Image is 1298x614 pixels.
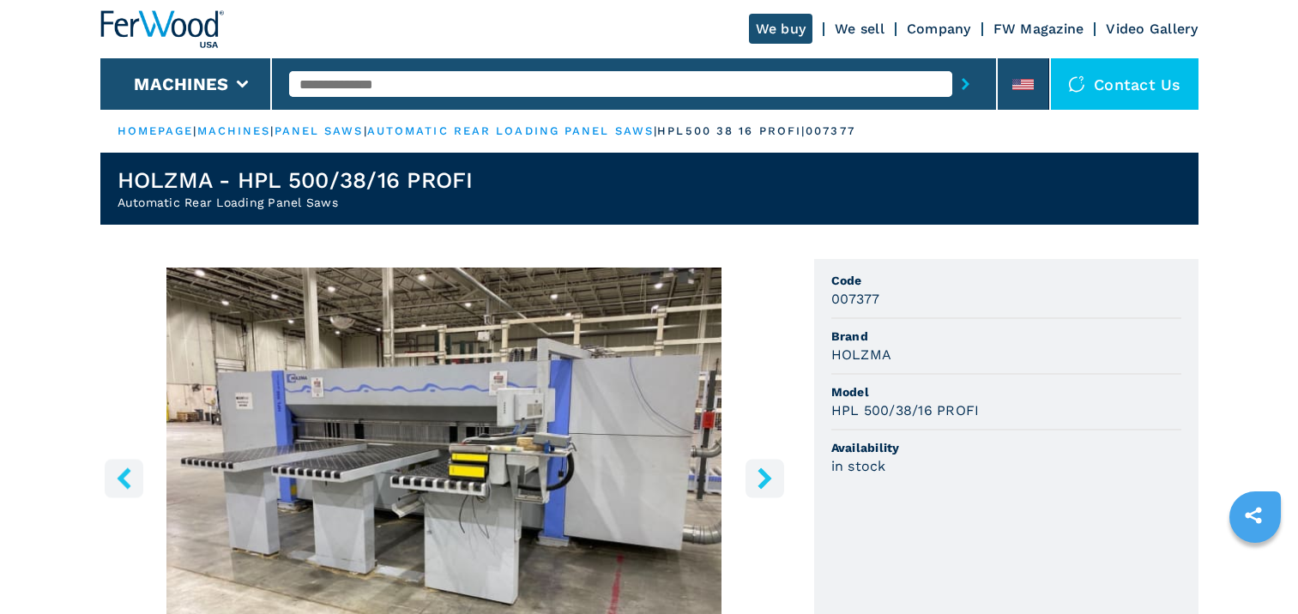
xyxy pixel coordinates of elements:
[831,272,1181,289] span: Code
[749,14,813,44] a: We buy
[105,459,143,497] button: left-button
[1232,494,1275,537] a: sharethis
[367,124,654,137] a: automatic rear loading panel saws
[1106,21,1198,37] a: Video Gallery
[835,21,884,37] a: We sell
[197,124,271,137] a: machines
[831,400,980,420] h3: HPL 500/38/16 PROFI
[118,124,194,137] a: HOMEPAGE
[806,123,855,139] p: 007377
[952,64,979,104] button: submit-button
[118,166,474,194] h1: HOLZMA - HPL 500/38/16 PROFI
[831,439,1181,456] span: Availability
[657,123,806,139] p: hpl500 38 16 profi |
[1068,75,1085,93] img: Contact us
[831,328,1181,345] span: Brand
[654,124,657,137] span: |
[275,124,364,137] a: panel saws
[118,194,474,211] h2: Automatic Rear Loading Panel Saws
[364,124,367,137] span: |
[993,21,1084,37] a: FW Magazine
[193,124,196,137] span: |
[100,10,224,48] img: Ferwood
[746,459,784,497] button: right-button
[134,74,228,94] button: Machines
[831,289,880,309] h3: 007377
[1225,537,1285,601] iframe: Chat
[270,124,274,137] span: |
[831,383,1181,400] span: Model
[907,21,971,37] a: Company
[831,345,892,364] h3: HOLZMA
[1051,58,1198,110] div: Contact us
[831,456,886,476] h3: in stock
